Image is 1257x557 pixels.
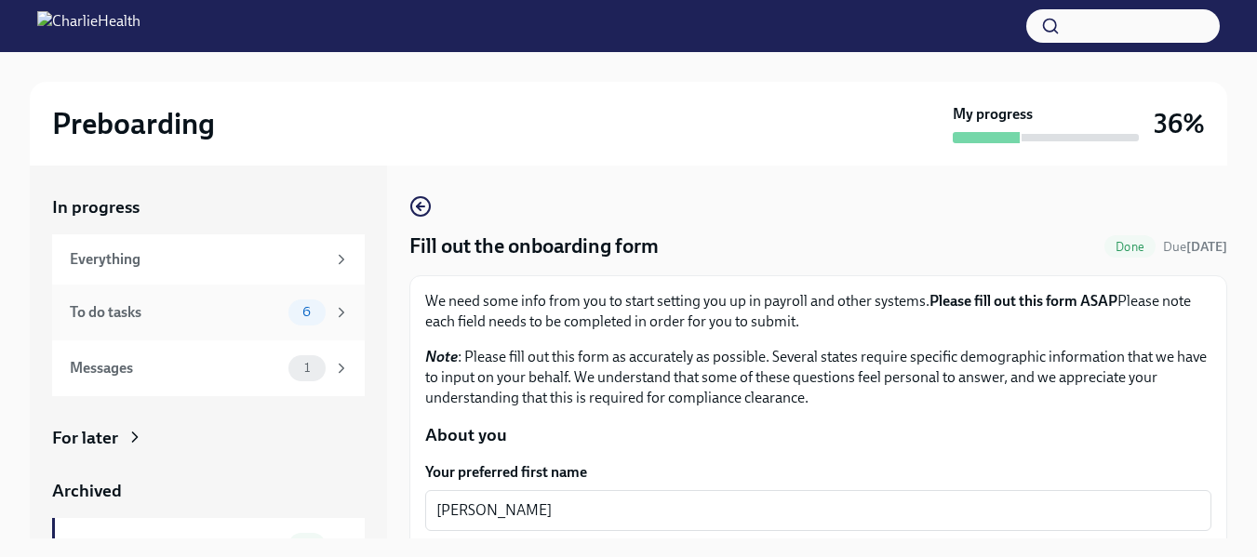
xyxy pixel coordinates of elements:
[425,291,1211,332] p: We need some info from you to start setting you up in payroll and other systems. Please note each...
[436,499,1200,522] textarea: [PERSON_NAME]
[52,340,365,396] a: Messages1
[1186,239,1227,255] strong: [DATE]
[953,104,1033,125] strong: My progress
[425,423,1211,447] p: About you
[37,11,140,41] img: CharlieHealth
[425,462,1211,483] label: Your preferred first name
[70,358,281,378] div: Messages
[52,285,365,340] a: To do tasks6
[425,348,458,365] strong: Note
[1163,239,1227,255] span: Due
[70,249,326,270] div: Everything
[52,105,215,142] h2: Preboarding
[1154,107,1205,140] h3: 36%
[70,302,281,323] div: To do tasks
[293,361,321,375] span: 1
[52,234,365,285] a: Everything
[929,292,1117,310] strong: Please fill out this form ASAP
[52,426,118,450] div: For later
[409,232,659,260] h4: Fill out the onboarding form
[425,347,1211,408] p: : Please fill out this form as accurately as possible. Several states require specific demographi...
[52,195,365,219] a: In progress
[52,426,365,450] a: For later
[52,479,365,503] a: Archived
[1163,238,1227,256] span: August 20th, 2025 09:00
[1104,240,1156,254] span: Done
[70,536,281,556] div: Completed tasks
[291,305,322,319] span: 6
